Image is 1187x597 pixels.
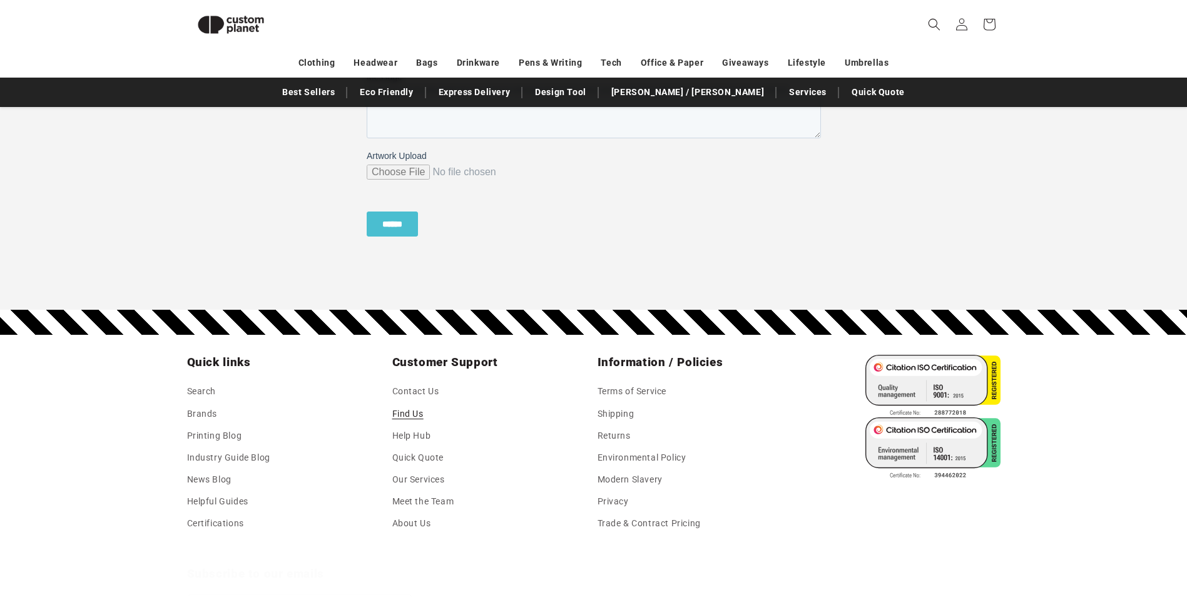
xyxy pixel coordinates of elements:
[187,355,385,370] h2: Quick links
[392,355,590,370] h2: Customer Support
[598,447,686,469] a: Environmental Policy
[432,81,517,103] a: Express Delivery
[187,5,275,44] img: Custom Planet
[354,52,397,74] a: Headwear
[598,384,667,402] a: Terms of Service
[187,425,242,447] a: Printing Blog
[598,469,663,491] a: Modern Slavery
[298,52,335,74] a: Clothing
[865,355,1001,417] img: ISO 9001 Certified
[392,447,444,469] a: Quick Quote
[641,52,703,74] a: Office & Paper
[519,52,582,74] a: Pens & Writing
[788,52,826,74] a: Lifestyle
[865,417,1001,480] img: ISO 14001 Certified
[392,491,454,513] a: Meet the Team
[187,566,837,581] h2: Subscribe to our emails
[392,513,431,534] a: About Us
[187,384,217,402] a: Search
[392,469,445,491] a: Our Services
[920,11,948,38] summary: Search
[392,425,431,447] a: Help Hub
[601,52,621,74] a: Tech
[457,52,500,74] a: Drinkware
[598,491,629,513] a: Privacy
[598,513,701,534] a: Trade & Contract Pricing
[598,355,795,370] h2: Information / Policies
[529,81,593,103] a: Design Tool
[605,81,770,103] a: [PERSON_NAME] / [PERSON_NAME]
[354,81,419,103] a: Eco Friendly
[598,403,634,425] a: Shipping
[845,81,911,103] a: Quick Quote
[392,403,424,425] a: Find Us
[187,447,270,469] a: Industry Guide Blog
[187,513,244,534] a: Certifications
[276,81,341,103] a: Best Sellers
[187,469,232,491] a: News Blog
[978,462,1187,597] iframe: Chat Widget
[845,52,889,74] a: Umbrellas
[598,425,631,447] a: Returns
[722,52,768,74] a: Giveaways
[187,491,248,513] a: Helpful Guides
[187,403,218,425] a: Brands
[783,81,833,103] a: Services
[416,52,437,74] a: Bags
[392,384,439,402] a: Contact Us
